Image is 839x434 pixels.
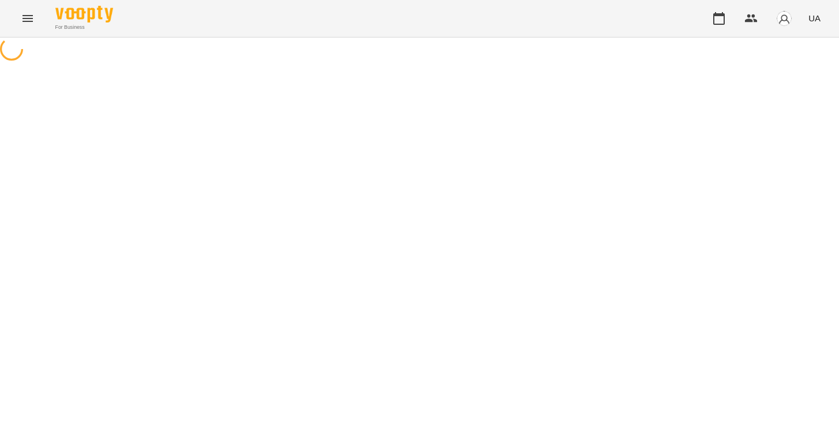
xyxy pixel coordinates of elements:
[804,8,825,29] button: UA
[55,6,113,23] img: Voopty Logo
[808,12,821,24] span: UA
[55,24,113,31] span: For Business
[776,10,792,27] img: avatar_s.png
[14,5,42,32] button: Menu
